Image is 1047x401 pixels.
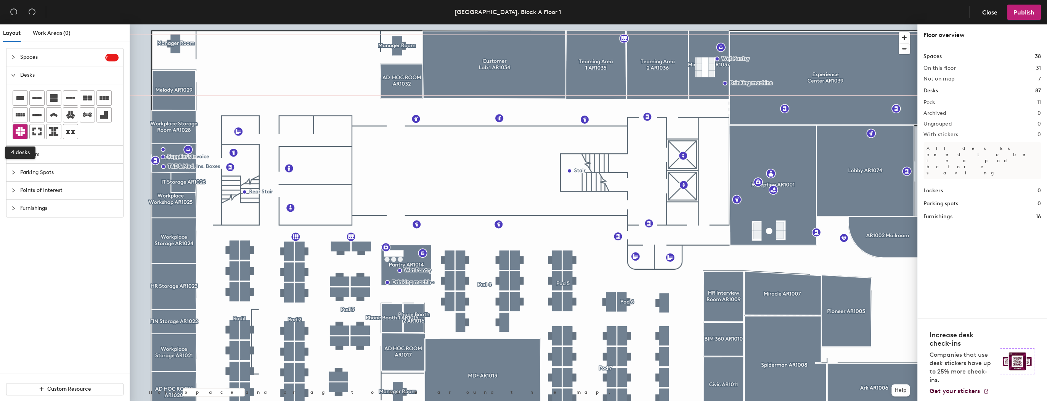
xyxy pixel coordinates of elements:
[923,142,1041,179] p: All desks need to be in a pod before saving
[923,31,1041,40] div: Floor overview
[923,200,958,208] h1: Parking spots
[923,121,952,127] h2: Ungrouped
[20,66,119,84] span: Desks
[11,73,16,77] span: expanded
[923,65,956,71] h2: On this floor
[891,384,910,396] button: Help
[930,387,989,395] a: Get your stickers
[20,146,119,163] span: Lockers
[923,100,935,106] h2: Pods
[982,9,997,16] span: Close
[13,124,28,139] button: 4 desks
[24,5,40,20] button: Redo (⌘ + ⇧ + Z)
[1037,121,1041,127] h2: 0
[1036,213,1041,221] h1: 16
[1035,87,1041,95] h1: 87
[1036,65,1041,71] h2: 31
[1035,52,1041,61] h1: 38
[11,206,16,211] span: collapsed
[11,188,16,193] span: collapsed
[1037,187,1041,195] h1: 0
[923,132,958,138] h2: With stickers
[923,87,938,95] h1: Desks
[923,110,946,116] h2: Archived
[105,54,119,61] sup: 7
[1037,110,1041,116] h2: 0
[11,152,16,157] span: collapsed
[454,7,561,17] div: [GEOGRAPHIC_DATA], Block A Floor 1
[1000,348,1035,374] img: Sticker logo
[923,213,952,221] h1: Furnishings
[1037,132,1041,138] h2: 0
[923,52,942,61] h1: Spaces
[923,76,954,82] h2: Not on map
[930,331,995,348] h4: Increase desk check-ins
[1037,100,1041,106] h2: 11
[20,182,119,199] span: Points of Interest
[105,55,119,60] span: 7
[47,386,91,392] span: Custom Resource
[33,30,71,36] span: Work Areas (0)
[1038,76,1041,82] h2: 7
[11,170,16,175] span: collapsed
[1013,9,1034,16] span: Publish
[3,30,21,36] span: Layout
[976,5,1004,20] button: Close
[1037,200,1041,208] h1: 0
[6,383,124,395] button: Custom Resource
[1007,5,1041,20] button: Publish
[6,5,21,20] button: Undo (⌘ + Z)
[930,387,980,395] span: Get your stickers
[923,187,943,195] h1: Lockers
[11,55,16,60] span: collapsed
[20,48,105,66] span: Spaces
[10,8,18,16] span: undo
[20,200,119,217] span: Furnishings
[20,164,119,181] span: Parking Spots
[930,351,995,384] p: Companies that use desk stickers have up to 25% more check-ins.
